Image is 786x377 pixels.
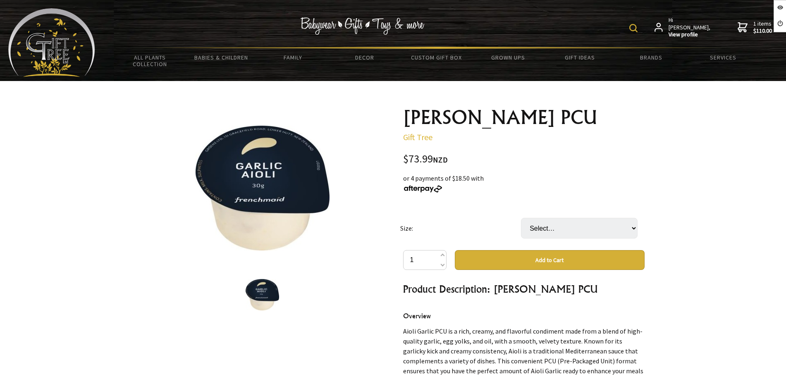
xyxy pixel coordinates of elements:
strong: $110.00 [753,27,772,35]
a: Custom Gift Box [401,49,472,66]
a: Gift Tree [403,132,432,142]
img: product search [629,24,638,32]
a: All Plants Collection [114,49,186,73]
img: Aioli Garlic PCU [196,126,330,251]
a: Hi [PERSON_NAME],View profile [655,17,711,38]
a: 1 items$110.00 [738,17,772,38]
a: Services [687,49,759,66]
a: Brands [616,49,687,66]
a: Gift Ideas [544,49,615,66]
td: Size: [400,206,521,250]
h4: Overview [403,311,645,321]
h3: Product Description: [PERSON_NAME] PCU [403,282,645,296]
span: Hi [PERSON_NAME], [669,17,711,38]
a: Grown Ups [472,49,544,66]
button: Add to Cart [455,250,645,270]
img: Babywear - Gifts - Toys & more [300,17,424,35]
img: Aioli Garlic PCU [246,279,280,310]
a: Babies & Children [186,49,257,66]
div: $73.99 [403,154,645,165]
div: or 4 payments of $18.50 with [403,173,645,193]
span: NZD [433,155,448,165]
strong: View profile [669,31,711,38]
img: Babyware - Gifts - Toys and more... [8,8,95,77]
a: Decor [329,49,400,66]
h1: [PERSON_NAME] PCU [403,107,645,127]
span: 1 items [753,20,772,35]
img: Afterpay [403,185,443,193]
a: Family [257,49,329,66]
